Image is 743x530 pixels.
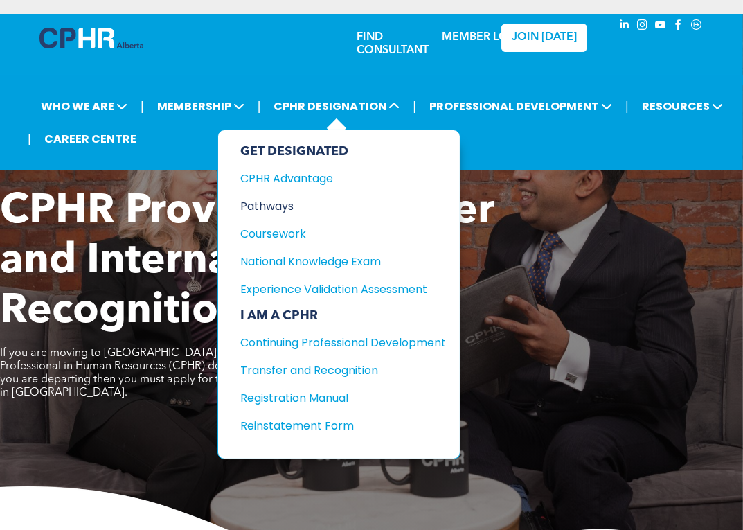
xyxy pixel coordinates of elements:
[240,170,446,187] a: CPHR Advantage
[141,92,144,121] li: |
[240,253,446,270] a: National Knowledge Exam
[240,389,425,407] div: Registration Manual
[240,197,425,215] div: Pathways
[357,32,429,56] a: FIND CONSULTANT
[240,225,425,242] div: Coursework
[501,24,588,52] a: JOIN [DATE]
[240,334,425,351] div: Continuing Professional Development
[39,28,143,48] img: A blue and white logo for cp alberta
[240,362,425,379] div: Transfer and Recognition
[671,17,686,36] a: facebook
[240,362,446,379] a: Transfer and Recognition
[617,17,632,36] a: linkedin
[269,94,404,119] span: CPHR DESIGNATION
[240,389,446,407] a: Registration Manual
[635,17,650,36] a: instagram
[240,170,425,187] div: CPHR Advantage
[240,197,446,215] a: Pathways
[258,92,261,121] li: |
[37,94,132,119] span: WHO WE ARE
[653,17,668,36] a: youtube
[240,417,446,434] a: Reinstatement Form
[240,225,446,242] a: Coursework
[28,125,31,153] li: |
[153,94,249,119] span: MEMBERSHIP
[240,281,446,298] a: Experience Validation Assessment
[425,94,616,119] span: PROFESSIONAL DEVELOPMENT
[625,92,629,121] li: |
[240,281,425,298] div: Experience Validation Assessment
[240,308,446,324] div: I AM A CPHR
[240,253,425,270] div: National Knowledge Exam
[442,32,529,43] a: MEMBER LOGIN
[240,417,425,434] div: Reinstatement Form
[512,31,577,44] span: JOIN [DATE]
[413,92,416,121] li: |
[689,17,704,36] a: Social network
[240,144,446,159] div: GET DESIGNATED
[40,126,141,152] a: CAREER CENTRE
[240,334,446,351] a: Continuing Professional Development
[638,94,727,119] span: RESOURCES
